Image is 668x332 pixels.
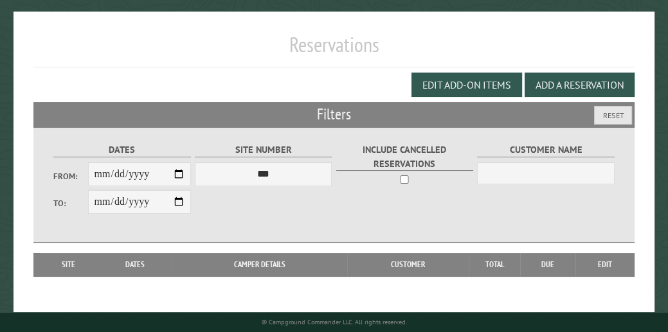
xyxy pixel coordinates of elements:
th: Edit [575,253,635,276]
th: Total [469,253,520,276]
label: Site Number [195,143,332,157]
th: Due [520,253,575,276]
th: Camper Details [172,253,347,276]
h2: Filters [33,102,635,127]
th: Site [40,253,97,276]
small: © Campground Commander LLC. All rights reserved. [262,318,407,326]
label: From: [53,170,87,182]
button: Add a Reservation [525,73,635,97]
button: Edit Add-on Items [411,73,522,97]
th: Dates [97,253,172,276]
label: To: [53,197,87,209]
label: Include Cancelled Reservations [336,143,473,171]
label: Customer Name [477,143,614,157]
th: Customer [347,253,469,276]
button: Reset [594,106,632,125]
h1: Reservations [33,32,635,67]
label: Dates [53,143,190,157]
